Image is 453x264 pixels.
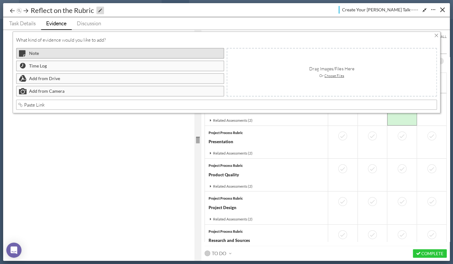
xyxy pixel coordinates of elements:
a: Task Details [3,17,41,29]
a: Evidence [41,17,72,30]
a: Create Your [PERSON_NAME] Talk----- [339,6,418,14]
button: Expand/Shrink [410,6,429,14]
span: Project Process Rubric [209,164,243,167]
span: Project Process Rubric [209,131,243,135]
button: Add from Camera [19,87,64,95]
span: Time Log [29,63,47,69]
span: Task Details [9,20,36,26]
input: Paste Link [16,100,437,110]
span: Related Assessments (2) [213,184,253,189]
strong: Project Design [209,205,236,210]
span: To Do [212,250,226,256]
span: Discussion [77,20,101,26]
strong: Product Quality [209,172,239,177]
img: jump-nav [16,8,22,14]
span: Add from Camera [29,88,64,94]
strong: Presentation [209,139,233,144]
button: Add from Drive [19,75,60,82]
span: Create Your [PERSON_NAME] Talk----- [342,6,418,13]
button: To Do [205,249,234,256]
span: Project Process Rubric [209,230,243,233]
span: Related Assessments (2) [213,118,253,123]
a: Discussion [72,17,107,29]
span: Add from Drive [29,76,60,81]
button: Close [438,5,447,15]
div: What kind of evidence would you like to add? [16,37,437,43]
div: Open Intercom Messenger [6,243,21,258]
div: Reflect on the Rubric [29,5,95,15]
button: Complete [413,249,447,258]
button: Time Log [19,62,47,70]
span: Note [29,50,39,56]
span: Evidence [46,20,66,26]
span: Related Assessments (2) [213,151,253,155]
button: Note [19,50,39,57]
strong: Research and Sources [209,238,250,243]
span: Project Process Rubric [209,197,243,200]
span: Related Assessments (2) [213,217,253,221]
